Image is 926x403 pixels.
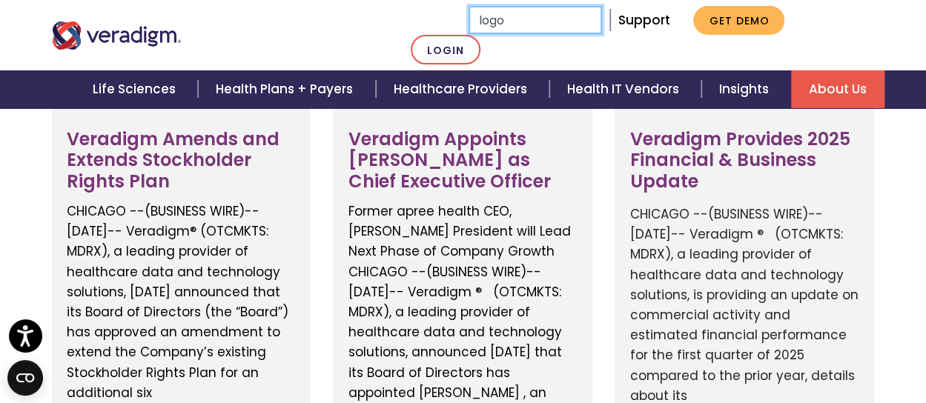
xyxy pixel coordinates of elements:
a: Login [411,35,480,65]
a: Get Demo [693,6,784,35]
a: Health Plans + Payers [198,70,375,108]
a: Healthcare Providers [376,70,549,108]
img: Veradigm logo [52,21,182,50]
a: Support [618,11,669,29]
h3: Veradigm Provides 2025 Financial & Business Update [629,129,859,193]
h3: Veradigm Amends and Extends Stockholder Rights Plan [67,129,297,193]
a: Insights [701,70,791,108]
a: Life Sciences [75,70,198,108]
button: Open CMP widget [7,360,43,396]
input: Search [469,6,602,34]
a: Health IT Vendors [549,70,701,108]
a: About Us [791,70,884,108]
p: CHICAGO --(BUSINESS WIRE)--[DATE]-- Veradigm® (OTCMKTS: MDRX), a leading provider of healthcare d... [67,201,297,403]
h3: Veradigm Appoints [PERSON_NAME] as Chief Executive Officer [348,129,578,193]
